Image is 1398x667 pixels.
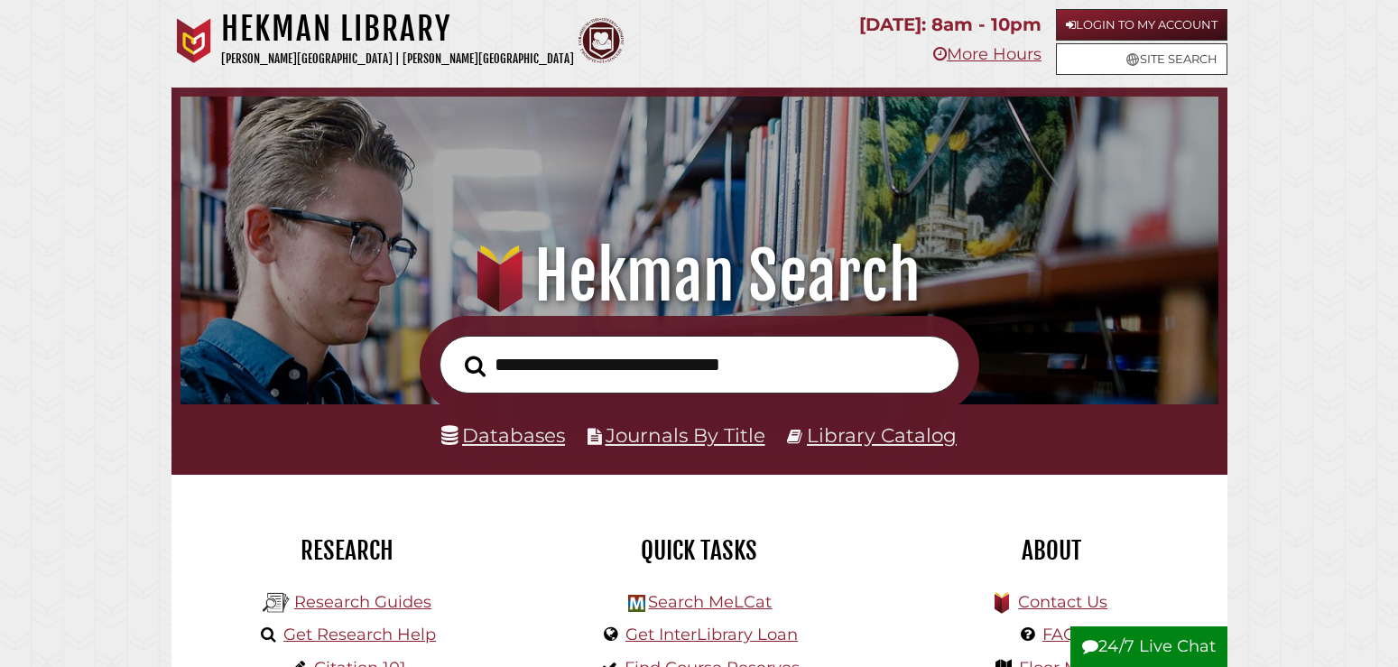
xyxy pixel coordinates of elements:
[579,18,624,63] img: Calvin Theological Seminary
[889,535,1214,566] h2: About
[1056,9,1227,41] a: Login to My Account
[201,236,1198,316] h1: Hekman Search
[1042,625,1085,644] a: FAQs
[1056,43,1227,75] a: Site Search
[263,589,290,616] img: Hekman Library Logo
[221,9,574,49] h1: Hekman Library
[628,595,645,612] img: Hekman Library Logo
[221,49,574,69] p: [PERSON_NAME][GEOGRAPHIC_DATA] | [PERSON_NAME][GEOGRAPHIC_DATA]
[1018,592,1107,612] a: Contact Us
[294,592,431,612] a: Research Guides
[859,9,1042,41] p: [DATE]: 8am - 10pm
[648,592,772,612] a: Search MeLCat
[465,356,486,378] i: Search
[537,535,862,566] h2: Quick Tasks
[933,44,1042,64] a: More Hours
[171,18,217,63] img: Calvin University
[441,423,565,447] a: Databases
[185,535,510,566] h2: Research
[625,625,798,644] a: Get InterLibrary Loan
[283,625,436,644] a: Get Research Help
[456,350,495,382] button: Search
[606,423,765,447] a: Journals By Title
[807,423,957,447] a: Library Catalog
